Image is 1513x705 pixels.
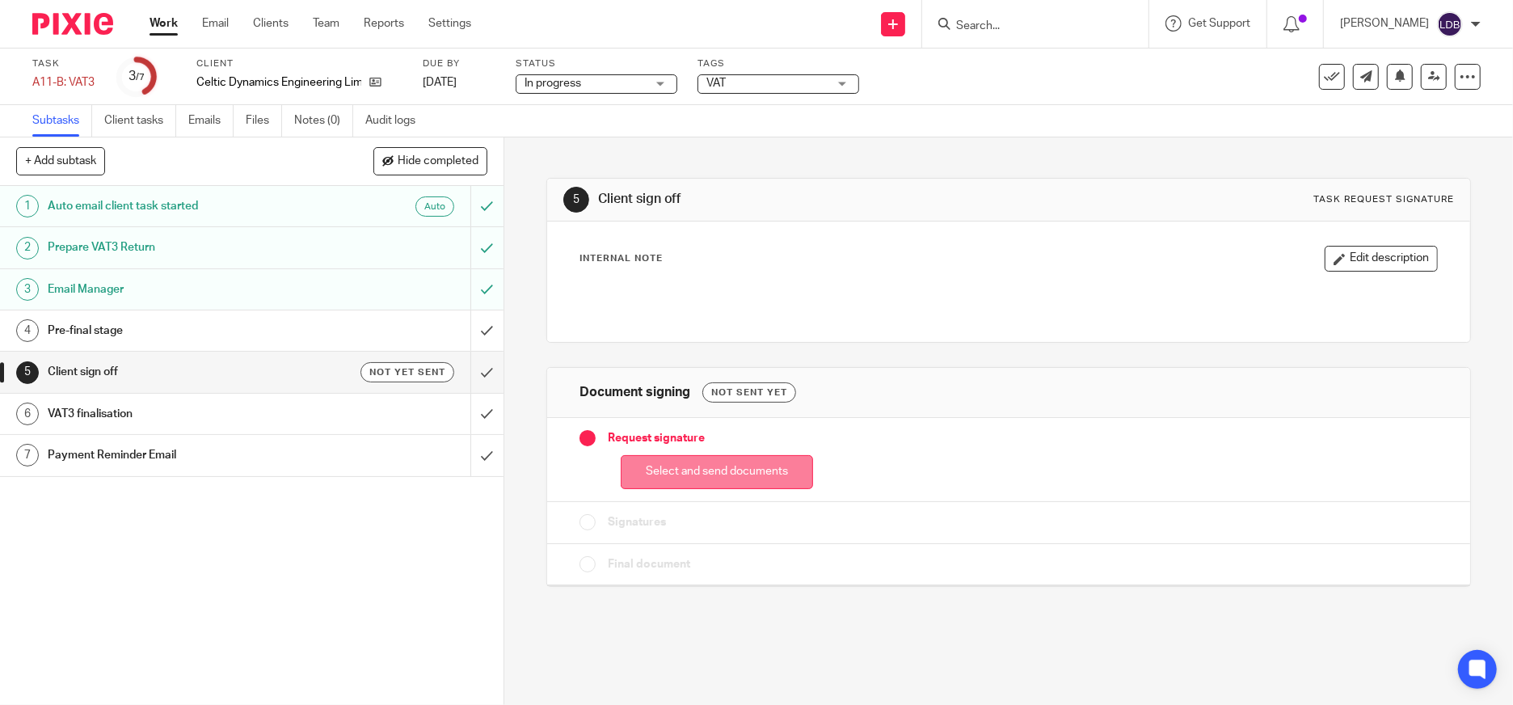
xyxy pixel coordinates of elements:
label: Due by [423,57,495,70]
button: Edit description [1325,246,1438,272]
div: Not sent yet [702,382,796,403]
button: Hide completed [373,147,487,175]
div: Task request signature [1313,193,1454,206]
p: [PERSON_NAME] [1340,15,1429,32]
a: Subtasks [32,105,92,137]
input: Search [955,19,1100,34]
small: /7 [136,73,145,82]
h1: Email Manager [48,277,319,302]
span: Not yet sent [369,365,445,379]
button: + Add subtask [16,147,105,175]
div: 3 [129,67,145,86]
span: Get Support [1188,18,1250,29]
a: Notes (0) [294,105,353,137]
span: Signatures [608,514,666,530]
h1: VAT3 finalisation [48,402,319,426]
div: 4 [16,319,39,342]
label: Client [196,57,402,70]
div: 2 [16,237,39,260]
h1: Auto email client task started [48,194,319,218]
a: Client tasks [104,105,176,137]
div: 5 [563,187,589,213]
p: Internal Note [579,252,663,265]
a: Team [313,15,339,32]
a: Settings [428,15,471,32]
span: VAT [706,78,726,89]
div: 7 [16,444,39,466]
span: [DATE] [423,77,457,88]
h1: Document signing [579,384,690,401]
img: svg%3E [1437,11,1463,37]
span: Hide completed [398,155,478,168]
div: A11-B: VAT3 [32,74,97,91]
span: In progress [525,78,581,89]
label: Task [32,57,97,70]
div: 1 [16,195,39,217]
h1: Client sign off [598,191,1043,208]
span: Request signature [608,430,705,446]
label: Tags [697,57,859,70]
label: Status [516,57,677,70]
img: Pixie [32,13,113,35]
button: Select and send documents [621,455,813,490]
div: 5 [16,361,39,384]
p: Celtic Dynamics Engineering Limited [196,74,361,91]
a: Work [150,15,178,32]
a: Files [246,105,282,137]
h1: Payment Reminder Email [48,443,319,467]
div: 6 [16,403,39,425]
a: Emails [188,105,234,137]
a: Clients [253,15,289,32]
h1: Prepare VAT3 Return [48,235,319,260]
div: Auto [415,196,454,217]
a: Audit logs [365,105,428,137]
h1: Pre-final stage [48,319,319,343]
a: Reports [364,15,404,32]
div: 3 [16,278,39,301]
a: Email [202,15,229,32]
h1: Client sign off [48,360,319,384]
span: Final document [608,556,690,572]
